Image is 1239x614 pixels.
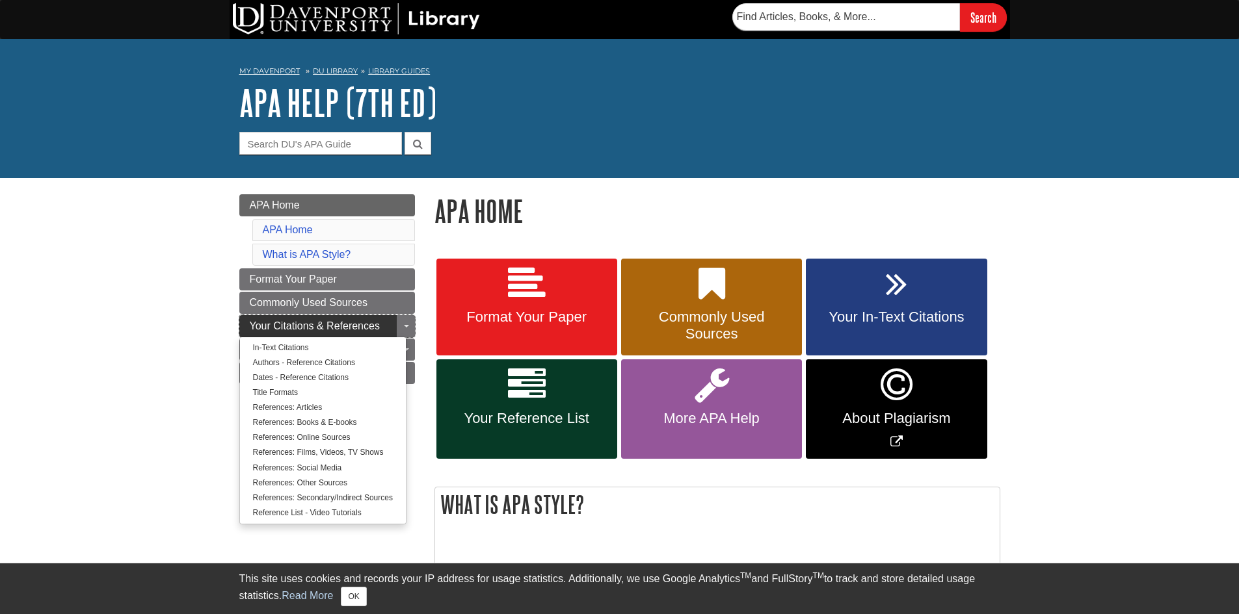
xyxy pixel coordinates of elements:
a: References: Films, Videos, TV Shows [240,445,406,460]
a: APA Home [263,224,313,235]
span: About Plagiarism [816,410,977,427]
span: Your Citations & References [250,320,380,331]
a: Format Your Paper [239,268,415,290]
a: References: Books & E-books [240,415,406,430]
a: References: Online Sources [240,430,406,445]
a: My Davenport [239,66,300,77]
div: Guide Page Menu [239,194,415,470]
a: Your Citations & References [239,315,415,337]
input: Search DU's APA Guide [239,132,402,155]
a: What is APA Style? [263,249,351,260]
span: Commonly Used Sources [250,297,367,308]
nav: breadcrumb [239,62,1000,83]
a: Library Guides [368,66,430,75]
sup: TM [813,571,824,580]
span: Format Your Paper [446,309,607,326]
a: Dates - Reference Citations [240,370,406,385]
sup: TM [740,571,751,580]
button: Close [341,587,366,606]
a: References: Articles [240,400,406,415]
a: APA Help (7th Ed) [239,83,436,123]
a: Your Reference List [436,359,617,459]
a: In-Text Citations [240,340,406,355]
a: Read More [282,590,333,601]
a: Link opens in new window [806,359,987,459]
input: Find Articles, Books, & More... [732,3,960,31]
a: References: Secondary/Indirect Sources [240,491,406,505]
a: APA Home [239,194,415,216]
a: DU Library [313,66,358,75]
a: Commonly Used Sources [239,292,415,314]
h1: APA Home [434,194,1000,227]
h2: What is APA Style? [435,487,1000,522]
a: Reference List - Video Tutorials [240,505,406,520]
a: More APA Help [621,359,802,459]
a: References: Social Media [240,461,406,476]
form: Searches DU Library's articles, books, and more [732,3,1007,31]
span: Your In-Text Citations [816,309,977,326]
span: More APA Help [631,410,792,427]
span: Format Your Paper [250,274,337,285]
img: DU Library [233,3,480,34]
span: APA Home [250,199,300,211]
a: Title Formats [240,385,406,400]
input: Search [960,3,1007,31]
a: Commonly Used Sources [621,259,802,356]
a: References: Other Sources [240,476,406,491]
span: Your Reference List [446,410,607,427]
span: Commonly Used Sources [631,309,792,342]
a: Format Your Paper [436,259,617,356]
div: This site uses cookies and records your IP address for usage statistics. Additionally, we use Goo... [239,571,1000,606]
a: Your In-Text Citations [806,259,987,356]
a: Authors - Reference Citations [240,355,406,370]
